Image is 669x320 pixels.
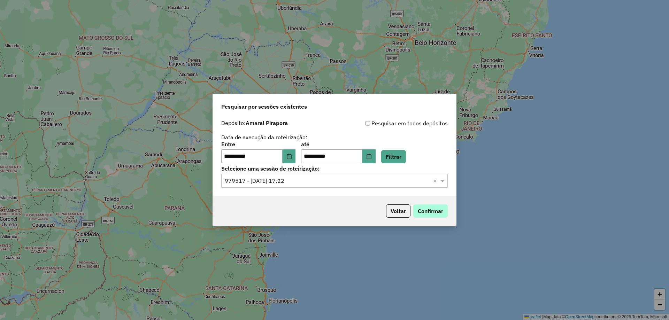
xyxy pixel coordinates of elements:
[221,140,295,148] label: Entre
[221,164,448,173] label: Selecione uma sessão de roteirização:
[433,177,439,185] span: Clear all
[386,204,410,218] button: Voltar
[381,150,406,163] button: Filtrar
[413,204,448,218] button: Confirmar
[221,119,288,127] label: Depósito:
[334,119,448,127] div: Pesquisar em todos depósitos
[283,149,296,163] button: Choose Date
[246,119,288,126] strong: Amaral Pirapora
[221,133,307,141] label: Data de execução da roteirização:
[301,140,375,148] label: até
[221,102,307,111] span: Pesquisar por sessões existentes
[362,149,376,163] button: Choose Date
